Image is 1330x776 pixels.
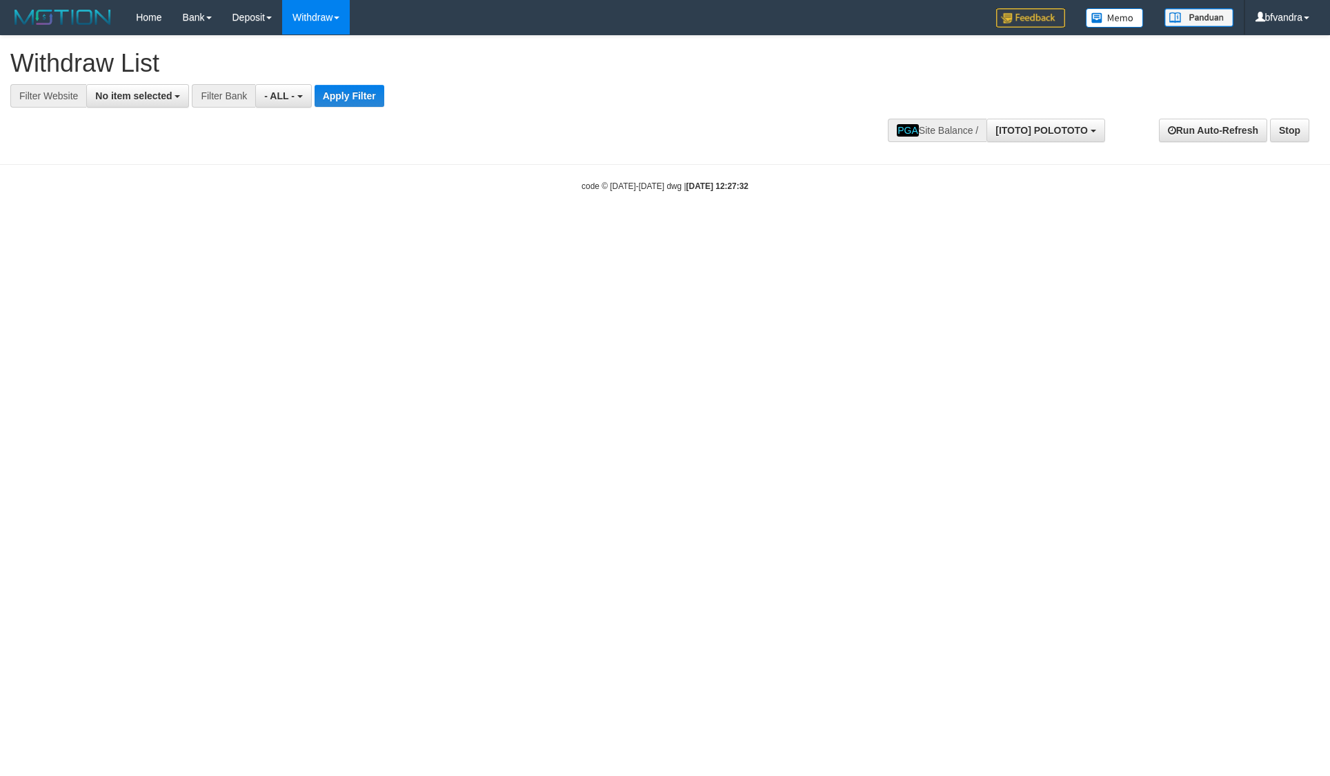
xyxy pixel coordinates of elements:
small: code © [DATE]-[DATE] dwg | [582,181,748,191]
img: MOTION_logo.png [10,7,115,28]
em: PGA [897,124,919,137]
img: Button%20Memo.svg [1086,8,1144,28]
button: - ALL - [255,84,311,108]
h1: Withdraw List [10,50,873,77]
a: Stop [1270,119,1309,142]
button: [ITOTO] POLOTOTO [986,119,1104,142]
span: No item selected [95,90,172,101]
div: Filter Bank [192,84,255,108]
div: Site Balance / [888,119,986,142]
img: panduan.png [1164,8,1233,27]
button: No item selected [86,84,189,108]
a: Run Auto-Refresh [1159,119,1267,142]
div: Filter Website [10,84,86,108]
span: - ALL - [264,90,295,101]
strong: [DATE] 12:27:32 [686,181,748,191]
img: Feedback.jpg [996,8,1065,28]
span: [ITOTO] POLOTOTO [995,125,1088,136]
button: Apply Filter [315,85,384,107]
